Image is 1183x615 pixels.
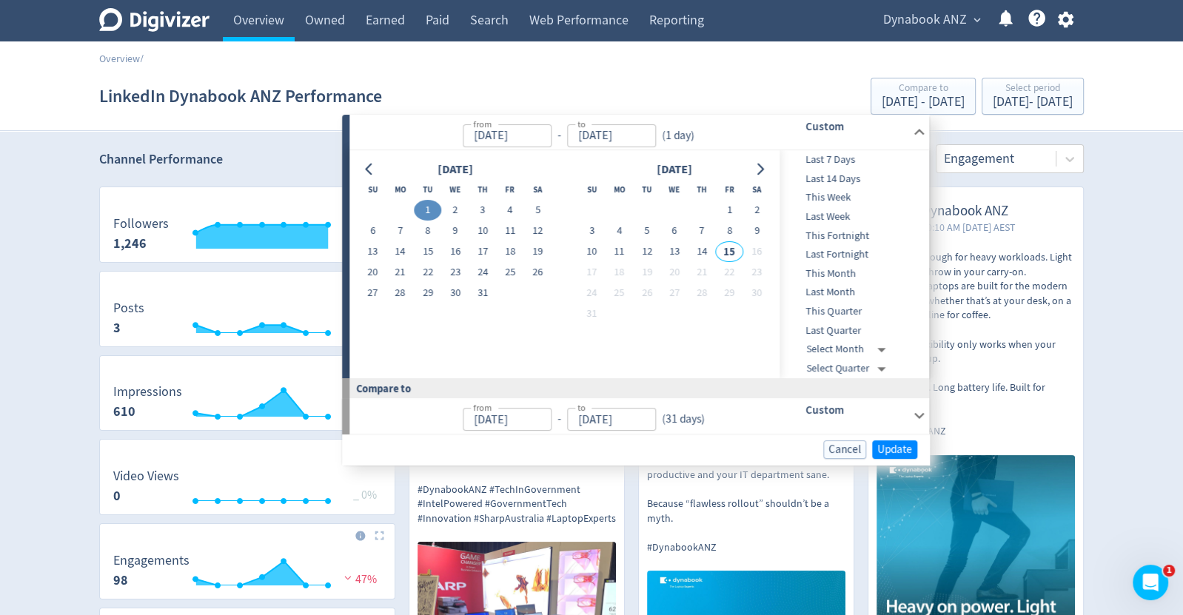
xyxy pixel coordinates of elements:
button: 5 [633,221,660,241]
button: 16 [743,241,771,262]
svg: Engagements 98 [106,554,389,593]
button: 14 [386,241,414,262]
div: Last Week [780,207,927,226]
button: 25 [497,262,524,283]
button: 6 [660,221,688,241]
button: 26 [524,262,552,283]
span: 10:10 AM [DATE] AEST [922,220,1016,235]
button: 8 [716,221,743,241]
h6: Custom [805,118,907,135]
label: from [473,118,492,130]
strong: 98 [113,571,128,589]
div: Last 14 Days [780,169,927,189]
svg: Followers 1,246 [106,217,389,256]
th: Monday [606,179,633,200]
button: 20 [660,262,688,283]
dt: Video Views [113,468,179,485]
button: Go to previous month [359,159,381,180]
span: 1 [1163,565,1175,577]
button: 23 [743,262,771,283]
span: <1% [341,235,377,250]
button: 20 [359,262,386,283]
nav: presets [780,150,927,378]
iframe: Intercom live chat [1133,565,1168,600]
button: 1 [414,200,441,221]
button: 8 [414,221,441,241]
div: from-to(31 days)Custom [349,398,929,434]
span: Dynabook ANZ [883,8,967,32]
img: negative-performance.svg [341,403,355,414]
div: Last Quarter [780,321,927,340]
button: 15 [716,241,743,262]
span: expand_more [971,13,984,27]
th: Thursday [688,179,716,200]
span: Last Week [780,209,927,225]
span: Last Quarter [780,323,927,339]
label: to [577,118,586,130]
th: Tuesday [633,179,660,200]
button: 29 [716,283,743,303]
button: 21 [688,262,716,283]
div: Last Fortnight [780,245,927,264]
button: Select period[DATE]- [DATE] [982,78,1084,115]
dt: Posts [113,300,144,317]
div: [DATE] - [DATE] [993,95,1073,109]
button: 29 [414,283,441,303]
span: Last 14 Days [780,171,927,187]
h2: Channel Performance [99,150,395,169]
dt: Impressions [113,383,182,400]
strong: 1,246 [113,235,147,252]
th: Monday [386,179,414,200]
label: from [473,401,492,414]
img: negative-performance.svg [341,572,355,583]
img: positive-performance.svg [341,235,355,246]
h6: Custom [805,401,907,419]
button: 31 [469,283,496,303]
div: Select Month [807,340,892,359]
div: - [552,411,567,428]
th: Sunday [578,179,606,200]
div: ( 1 day ) [656,127,700,144]
button: 4 [606,221,633,241]
button: 2 [743,200,771,221]
th: Thursday [469,179,496,200]
th: Friday [716,179,743,200]
button: 4 [497,200,524,221]
button: 10 [469,221,496,241]
button: Cancel [823,440,866,459]
span: This Fortnight [780,228,927,244]
th: Saturday [524,179,552,200]
button: 16 [441,241,469,262]
button: 12 [524,221,552,241]
div: from-to(1 day)Custom [349,150,929,378]
button: 23 [441,262,469,283]
button: 17 [578,262,606,283]
p: Powerful enough for heavy workloads. Light enough to throw in your carry-on. Dynabook laptops are... [877,250,1075,439]
button: 15 [414,241,441,262]
span: Last Month [780,284,927,300]
img: negative-performance.svg [341,320,355,331]
button: 30 [743,283,771,303]
button: Update [872,440,917,459]
span: 56% [341,403,377,418]
button: 18 [497,241,524,262]
dt: Followers [113,215,169,232]
th: Saturday [743,179,771,200]
th: Wednesday [660,179,688,200]
div: Compare to [342,378,929,398]
span: 47% [341,572,377,587]
button: 22 [716,262,743,283]
div: This Fortnight [780,226,927,246]
button: 1 [716,200,743,221]
button: 30 [441,283,469,303]
button: Compare to[DATE] - [DATE] [871,78,976,115]
button: 24 [578,283,606,303]
button: 14 [688,241,716,262]
th: Sunday [359,179,386,200]
button: 22 [414,262,441,283]
svg: Video Views 0 [106,469,389,508]
button: 12 [633,241,660,262]
th: Wednesday [441,179,469,200]
dt: Engagements [113,552,190,569]
span: Dynabook ANZ [922,203,1016,220]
